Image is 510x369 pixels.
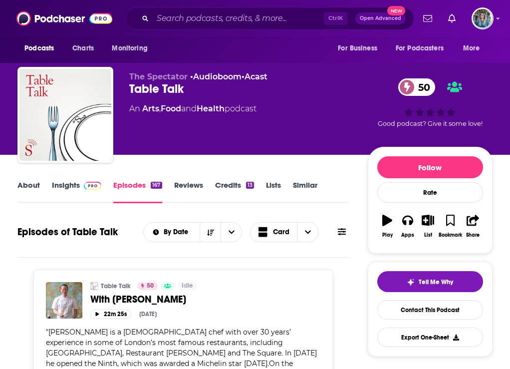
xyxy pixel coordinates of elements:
a: Episodes167 [113,180,162,203]
img: Table Talk [90,282,98,290]
span: The Spectator [129,72,188,81]
span: , [159,104,161,113]
div: Share [466,232,480,238]
a: Arts [142,104,159,113]
button: Follow [377,156,483,178]
a: Charts [66,39,100,58]
button: Play [377,208,398,244]
button: Open AdvancedNew [355,12,406,24]
a: Food [161,104,181,113]
div: Search podcasts, credits, & more... [125,7,414,30]
div: 50Good podcast? Give it some love! [368,72,493,134]
button: open menu [17,39,67,58]
button: Export One-Sheet [377,328,483,347]
span: Logged in as EllaDavidson [472,7,494,29]
span: 50 [147,281,154,291]
div: List [424,232,432,238]
a: Acast [245,72,267,81]
button: Show profile menu [472,7,494,29]
a: Table Talk [101,282,131,290]
a: Show notifications dropdown [419,10,436,27]
span: With [PERSON_NAME] [90,293,186,306]
a: Similar [293,180,317,203]
img: tell me why sparkle [407,278,415,286]
button: Sort Direction [200,223,221,242]
span: Tell Me Why [419,278,453,286]
a: Audioboom [193,72,242,81]
button: open menu [144,229,200,236]
a: Contact This Podcast [377,300,483,320]
button: Bookmark [438,208,463,244]
div: 167 [151,182,162,189]
button: open menu [331,39,390,58]
a: About [17,180,40,203]
span: Idle [182,281,193,291]
h2: Choose List sort [143,222,243,242]
a: 50 [137,282,158,290]
div: 13 [246,182,254,189]
img: Table Talk [19,69,111,161]
span: and [181,104,197,113]
span: Card [273,229,289,236]
button: List [418,208,438,244]
a: Health [197,104,225,113]
img: With Jun Tanaka [46,282,82,319]
div: Play [382,232,393,238]
button: open menu [221,223,242,242]
span: Monitoring [112,41,147,55]
div: An podcast [129,103,256,115]
div: Bookmark [439,232,462,238]
a: Credits13 [215,180,254,203]
span: Ctrl K [324,12,347,25]
a: Idle [178,282,197,290]
button: tell me why sparkleTell Me Why [377,271,483,292]
button: open menu [389,39,458,58]
a: InsightsPodchaser Pro [52,180,101,203]
span: Podcasts [24,41,54,55]
button: 22m 25s [90,310,131,319]
span: Charts [72,41,94,55]
span: For Business [338,41,377,55]
span: By Date [164,229,192,236]
span: • [242,72,267,81]
span: New [387,6,405,15]
span: 50 [408,78,435,96]
span: Open Advanced [360,16,401,21]
button: open menu [456,39,493,58]
a: With [PERSON_NAME] [90,293,320,306]
button: Share [463,208,483,244]
a: 50 [398,78,435,96]
a: Reviews [174,180,203,203]
button: open menu [105,39,160,58]
span: More [463,41,480,55]
h1: Episodes of Table Talk [17,226,118,238]
div: [DATE] [139,311,157,318]
span: • [190,72,242,81]
span: For Podcasters [396,41,444,55]
a: Lists [266,180,281,203]
img: Podchaser - Follow, Share and Rate Podcasts [16,9,112,28]
button: Choose View [250,222,319,242]
div: Rate [377,182,483,203]
img: Podchaser Pro [84,182,101,190]
span: Good podcast? Give it some love! [378,120,483,127]
input: Search podcasts, credits, & more... [153,10,324,26]
div: Apps [401,232,414,238]
img: User Profile [472,7,494,29]
a: Show notifications dropdown [444,10,460,27]
button: Apps [398,208,418,244]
